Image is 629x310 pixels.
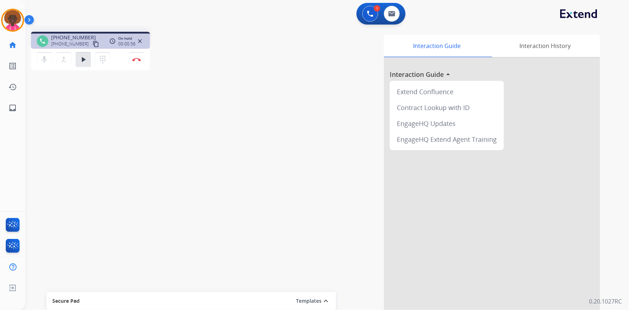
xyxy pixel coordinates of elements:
[98,55,107,64] mat-icon: dialpad
[118,36,132,41] span: On hold
[109,38,116,44] mat-icon: access_time
[59,55,68,64] mat-icon: merge_type
[393,115,501,131] div: EngageHQ Updates
[384,35,490,57] div: Interaction Guide
[490,35,600,57] div: Interaction History
[79,55,88,64] mat-icon: play_arrow
[374,5,380,12] div: 1
[93,41,99,47] mat-icon: content_copy
[118,41,136,47] span: 00:00:56
[8,41,17,49] mat-icon: home
[8,104,17,112] mat-icon: inbox
[589,297,622,306] p: 0.20.1027RC
[296,297,322,305] button: Templates
[3,10,23,30] img: avatar
[322,297,330,305] mat-icon: expand_less
[52,297,80,305] span: Secure Pad
[8,83,17,91] mat-icon: history
[40,55,49,64] mat-icon: mic
[39,38,46,44] mat-icon: phone
[132,58,141,61] img: control
[51,34,96,41] span: [PHONE_NUMBER]
[8,62,17,70] mat-icon: list_alt
[393,131,501,147] div: EngageHQ Extend Agent Training
[137,38,143,44] mat-icon: close
[393,100,501,115] div: Contract Lookup with ID
[393,84,501,100] div: Extend Confluence
[51,41,89,47] span: [PHONE_NUMBER]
